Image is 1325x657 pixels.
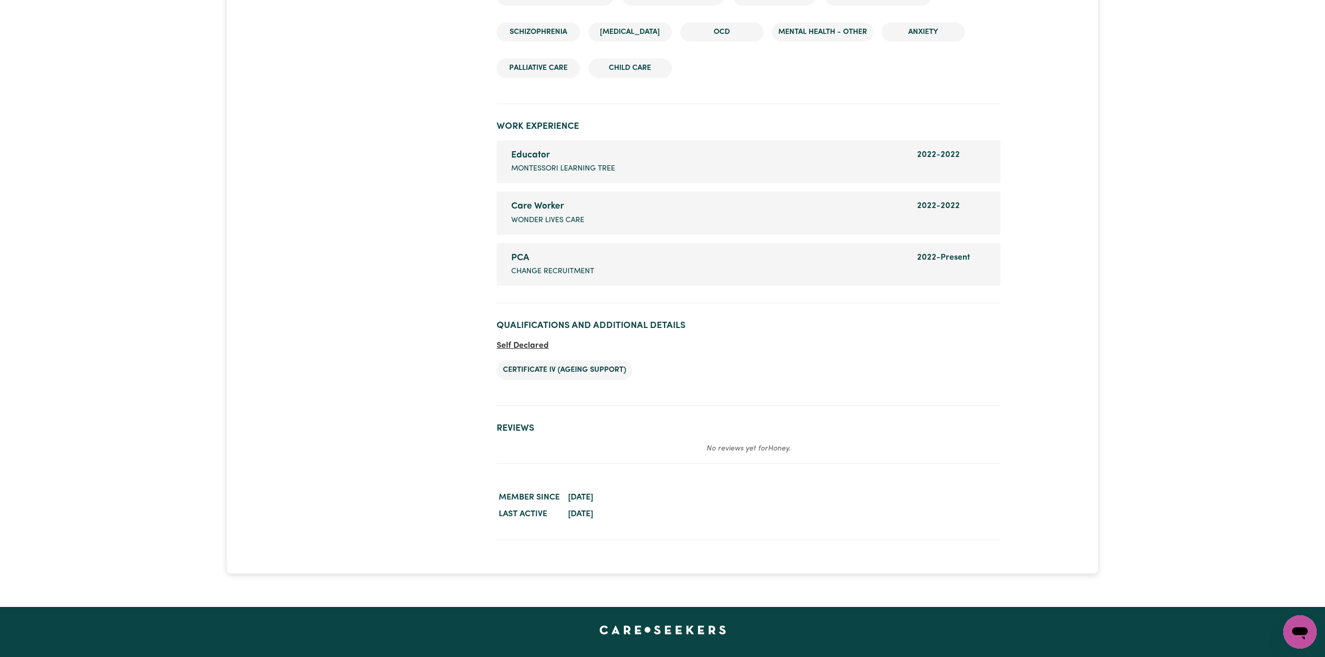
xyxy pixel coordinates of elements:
h2: Work Experience [497,121,1001,132]
h2: Qualifications and Additional Details [497,320,1001,331]
span: Montessori Learning Tree [511,163,615,175]
div: PCA [511,251,905,265]
div: Educator [511,149,905,162]
li: Child care [588,58,672,78]
div: Care Worker [511,200,905,213]
li: Palliative care [497,58,580,78]
span: 2022 - 2022 [917,202,960,210]
iframe: Button to launch messaging window [1283,615,1317,649]
time: [DATE] [568,510,593,518]
time: [DATE] [568,493,593,502]
dt: Last active [497,506,562,522]
li: Certificate IV (Ageing Support) [497,360,632,380]
em: No reviews yet for Honey . [706,445,791,453]
li: [MEDICAL_DATA] [588,22,672,42]
li: Mental Health - Other [772,22,873,42]
span: Self Declared [497,342,549,350]
li: Anxiety [882,22,965,42]
span: 2022 - 2022 [917,151,960,159]
dt: Member since [497,489,562,506]
h2: Reviews [497,423,1001,434]
li: OCD [680,22,764,42]
li: Schizophrenia [497,22,580,42]
span: Wonder Lives Care [511,215,584,226]
span: Change Recruitment [511,266,594,277]
span: 2022 - Present [917,253,970,262]
a: Careseekers home page [599,626,726,634]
